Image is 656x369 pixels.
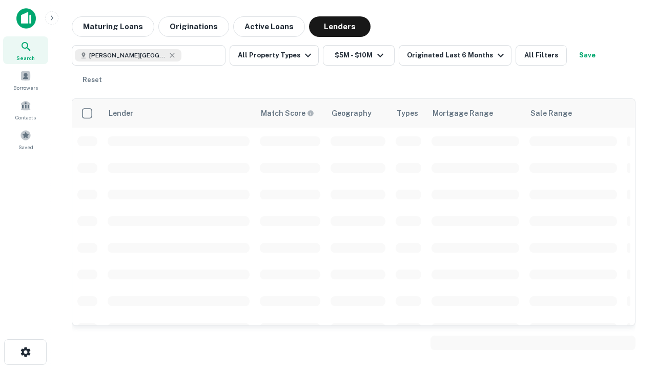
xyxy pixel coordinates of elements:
[407,49,507,61] div: Originated Last 6 Months
[233,16,305,37] button: Active Loans
[15,113,36,121] span: Contacts
[89,51,166,60] span: [PERSON_NAME][GEOGRAPHIC_DATA], [GEOGRAPHIC_DATA]
[516,45,567,66] button: All Filters
[72,16,154,37] button: Maturing Loans
[3,126,48,153] a: Saved
[13,84,38,92] span: Borrowers
[571,45,604,66] button: Save your search to get updates of matches that match your search criteria.
[109,107,133,119] div: Lender
[524,99,622,128] th: Sale Range
[16,54,35,62] span: Search
[391,99,426,128] th: Types
[433,107,493,119] div: Mortgage Range
[16,8,36,29] img: capitalize-icon.png
[309,16,371,37] button: Lenders
[158,16,229,37] button: Originations
[325,99,391,128] th: Geography
[605,254,656,303] iframe: Chat Widget
[399,45,511,66] button: Originated Last 6 Months
[426,99,524,128] th: Mortgage Range
[323,45,395,66] button: $5M - $10M
[3,96,48,124] a: Contacts
[102,99,255,128] th: Lender
[3,66,48,94] a: Borrowers
[18,143,33,151] span: Saved
[255,99,325,128] th: Capitalize uses an advanced AI algorithm to match your search with the best lender. The match sco...
[76,70,109,90] button: Reset
[397,107,418,119] div: Types
[332,107,372,119] div: Geography
[530,107,572,119] div: Sale Range
[261,108,314,119] div: Capitalize uses an advanced AI algorithm to match your search with the best lender. The match sco...
[3,36,48,64] a: Search
[230,45,319,66] button: All Property Types
[261,108,312,119] h6: Match Score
